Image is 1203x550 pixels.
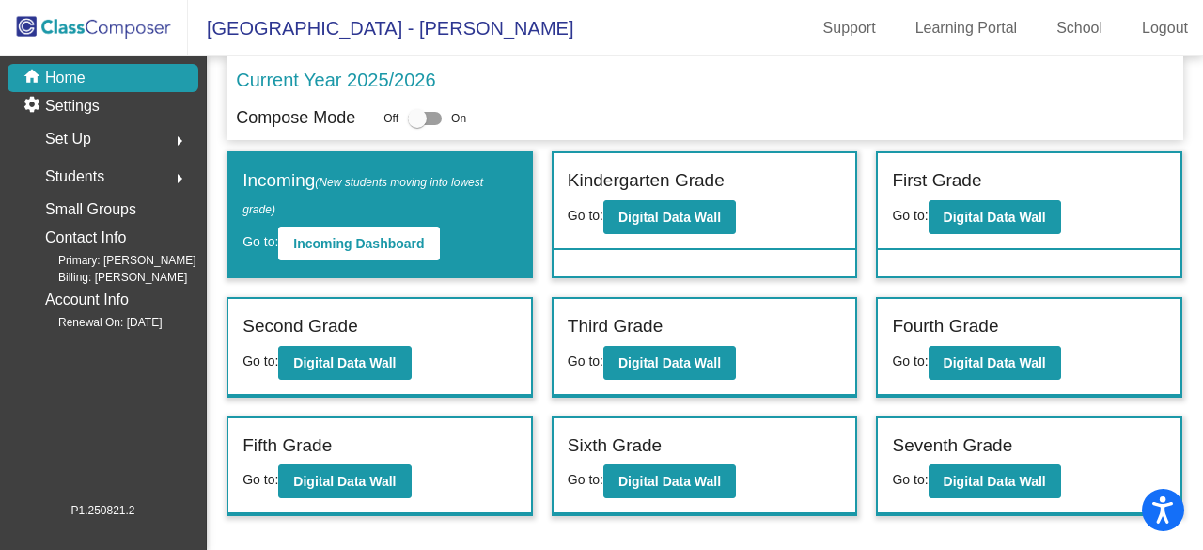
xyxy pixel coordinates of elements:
[242,313,358,340] label: Second Grade
[45,196,136,223] p: Small Groups
[892,472,928,487] span: Go to:
[929,200,1061,234] button: Digital Data Wall
[892,167,981,195] label: First Grade
[568,472,603,487] span: Go to:
[603,346,736,380] button: Digital Data Wall
[293,474,396,489] b: Digital Data Wall
[293,236,424,251] b: Incoming Dashboard
[603,464,736,498] button: Digital Data Wall
[188,13,573,43] span: [GEOGRAPHIC_DATA] - [PERSON_NAME]
[236,66,435,94] p: Current Year 2025/2026
[242,167,517,221] label: Incoming
[568,354,603,369] span: Go to:
[28,314,162,331] span: Renewal On: [DATE]
[929,346,1061,380] button: Digital Data Wall
[1127,13,1203,43] a: Logout
[892,208,928,223] span: Go to:
[242,432,332,460] label: Fifth Grade
[23,67,45,89] mat-icon: home
[28,252,196,269] span: Primary: [PERSON_NAME]
[45,67,86,89] p: Home
[808,13,891,43] a: Support
[892,313,998,340] label: Fourth Grade
[618,210,721,225] b: Digital Data Wall
[451,110,466,127] span: On
[45,225,126,251] p: Contact Info
[568,167,725,195] label: Kindergarten Grade
[278,346,411,380] button: Digital Data Wall
[23,95,45,118] mat-icon: settings
[1041,13,1117,43] a: School
[242,472,278,487] span: Go to:
[242,354,278,369] span: Go to:
[892,354,928,369] span: Go to:
[944,474,1046,489] b: Digital Data Wall
[944,355,1046,370] b: Digital Data Wall
[618,355,721,370] b: Digital Data Wall
[278,227,439,260] button: Incoming Dashboard
[383,110,398,127] span: Off
[45,164,104,190] span: Students
[242,176,483,216] span: (New students moving into lowest grade)
[568,432,662,460] label: Sixth Grade
[45,287,129,313] p: Account Info
[45,126,91,152] span: Set Up
[618,474,721,489] b: Digital Data Wall
[45,95,100,118] p: Settings
[603,200,736,234] button: Digital Data Wall
[236,105,355,131] p: Compose Mode
[278,464,411,498] button: Digital Data Wall
[28,269,187,286] span: Billing: [PERSON_NAME]
[168,130,191,152] mat-icon: arrow_right
[900,13,1033,43] a: Learning Portal
[242,234,278,249] span: Go to:
[568,208,603,223] span: Go to:
[293,355,396,370] b: Digital Data Wall
[892,432,1012,460] label: Seventh Grade
[944,210,1046,225] b: Digital Data Wall
[929,464,1061,498] button: Digital Data Wall
[568,313,663,340] label: Third Grade
[168,167,191,190] mat-icon: arrow_right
